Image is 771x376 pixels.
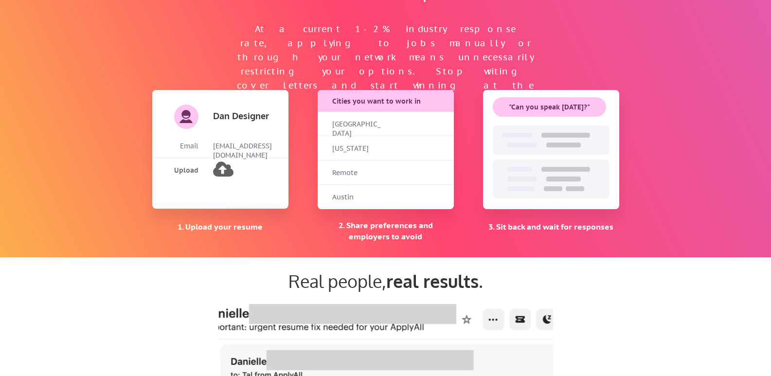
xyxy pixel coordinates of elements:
[152,270,619,291] div: Real people, .
[213,111,276,120] div: Dan Designer
[332,144,381,154] div: [US_STATE]
[483,221,619,232] div: 3. Sit back and wait for responses
[213,142,279,161] div: [EMAIL_ADDRESS][DOMAIN_NAME]
[152,142,198,151] div: Email
[152,221,288,232] div: 1. Upload your resume
[332,97,441,107] div: Cities you want to work in
[332,120,381,139] div: [GEOGRAPHIC_DATA]
[493,103,606,112] div: "Can you speak [DATE]?"
[332,193,381,202] div: Austin
[318,220,454,242] div: 2. Share preferences and employers to avoid
[152,166,198,176] div: Upload
[386,270,479,292] strong: real results
[332,168,381,178] div: Remote
[235,22,537,107] div: At a current 1-2% industry response rate, applying to jobs manually or through your network means...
